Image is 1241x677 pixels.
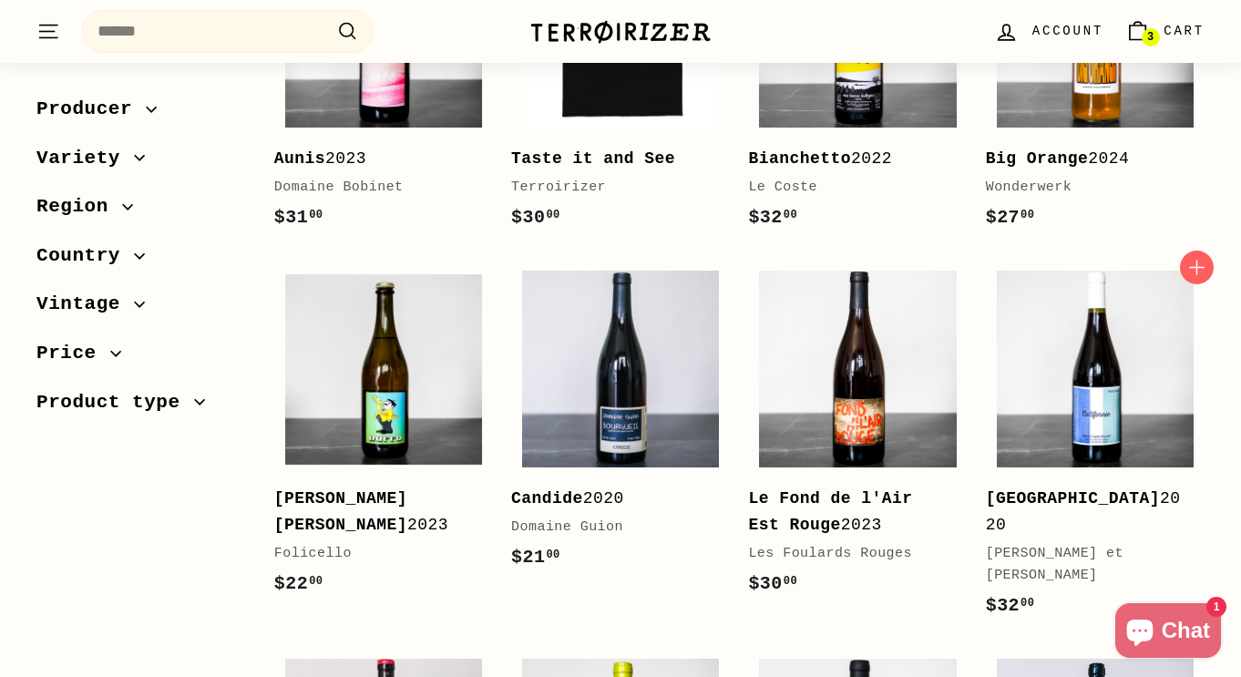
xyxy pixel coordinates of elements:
[784,209,797,221] sup: 00
[986,595,1035,616] span: $32
[36,236,245,285] button: Country
[511,177,712,199] div: Terroirizer
[986,486,1186,539] div: 2020
[748,146,949,172] div: 2022
[274,207,323,228] span: $31
[274,260,493,617] a: [PERSON_NAME] [PERSON_NAME]2023Folicello
[1020,597,1034,610] sup: 00
[36,191,122,222] span: Region
[511,489,583,508] b: Candide
[36,241,134,272] span: Country
[36,143,134,174] span: Variety
[748,543,949,565] div: Les Foulards Rouges
[274,573,323,594] span: $22
[986,149,1089,168] b: Big Orange
[36,138,245,188] button: Variety
[748,260,967,617] a: Le Fond de l'Air Est Rouge2023Les Foulards Rouges
[748,177,949,199] div: Le Coste
[1147,31,1154,44] span: 3
[274,177,475,199] div: Domaine Bobinet
[511,547,560,568] span: $21
[1032,21,1103,41] span: Account
[36,289,134,320] span: Vintage
[274,486,475,539] div: 2023
[36,387,194,418] span: Product type
[986,260,1205,639] a: [GEOGRAPHIC_DATA]2020[PERSON_NAME] et [PERSON_NAME]
[748,489,912,534] b: Le Fond de l'Air Est Rouge
[748,207,797,228] span: $32
[983,5,1114,58] a: Account
[546,549,559,561] sup: 00
[511,517,712,539] div: Domaine Guion
[36,94,146,125] span: Producer
[1020,209,1034,221] sup: 00
[274,146,475,172] div: 2023
[511,486,712,512] div: 2020
[986,489,1160,508] b: [GEOGRAPHIC_DATA]
[748,573,797,594] span: $30
[274,149,325,168] b: Aunis
[986,543,1186,587] div: [PERSON_NAME] et [PERSON_NAME]
[511,260,730,590] a: Candide2020Domaine Guion
[36,383,245,432] button: Product type
[511,207,560,228] span: $30
[986,146,1186,172] div: 2024
[748,486,949,539] div: 2023
[274,489,407,534] b: [PERSON_NAME] [PERSON_NAME]
[986,177,1186,199] div: Wonderwerk
[511,149,675,168] b: Taste it and See
[36,187,245,236] button: Region
[274,543,475,565] div: Folicello
[309,209,323,221] sup: 00
[1114,5,1215,58] a: Cart
[784,575,797,588] sup: 00
[986,207,1035,228] span: $27
[546,209,559,221] sup: 00
[309,575,323,588] sup: 00
[1110,603,1226,662] inbox-online-store-chat: Shopify online store chat
[36,284,245,333] button: Vintage
[36,338,110,369] span: Price
[1164,21,1205,41] span: Cart
[36,89,245,138] button: Producer
[748,149,851,168] b: Bianchetto
[36,333,245,383] button: Price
